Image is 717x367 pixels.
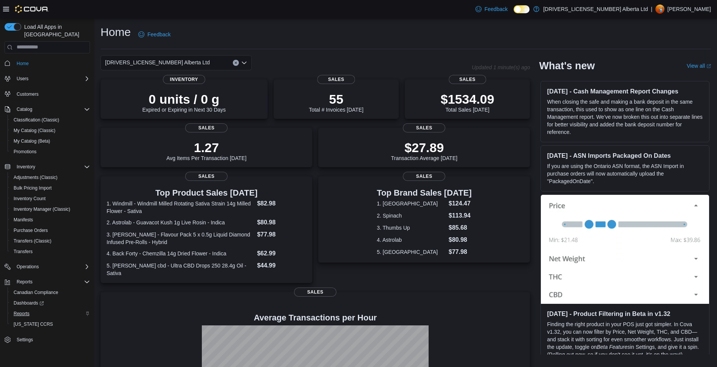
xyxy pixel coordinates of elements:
[11,183,55,193] a: Bulk Pricing Import
[17,264,39,270] span: Operations
[142,92,226,113] div: Expired or Expiring in Next 30 Days
[14,59,90,68] span: Home
[14,289,58,295] span: Canadian Compliance
[14,277,90,286] span: Reports
[11,236,90,246] span: Transfers (Classic)
[2,334,93,345] button: Settings
[547,162,703,185] p: If you are using the Ontario ASN format, the ASN Import in purchase orders will now automatically...
[706,64,711,68] svg: External link
[667,5,711,14] p: [PERSON_NAME]
[257,249,306,258] dd: $62.99
[377,248,446,256] dt: 5. [GEOGRAPHIC_DATA]
[449,211,472,220] dd: $113.94
[547,320,703,358] p: Finding the right product in your POS just got simpler. In Cova v1.32, you can now filter by Pric...
[8,136,93,146] button: My Catalog (Beta)
[391,140,458,155] p: $27.89
[14,117,59,123] span: Classification (Classic)
[11,320,90,329] span: Washington CCRS
[11,147,40,156] a: Promotions
[485,5,508,13] span: Feedback
[14,311,29,317] span: Reports
[449,223,472,232] dd: $85.68
[441,92,494,113] div: Total Sales [DATE]
[11,236,54,246] a: Transfers (Classic)
[17,91,39,97] span: Customers
[14,196,46,202] span: Inventory Count
[403,123,445,132] span: Sales
[8,225,93,236] button: Purchase Orders
[14,217,33,223] span: Manifests
[2,89,93,100] button: Customers
[11,226,90,235] span: Purchase Orders
[8,246,93,257] button: Transfers
[597,344,630,350] em: Beta Features
[391,140,458,161] div: Transaction Average [DATE]
[472,2,511,17] a: Feedback
[14,74,90,83] span: Users
[8,193,93,204] button: Inventory Count
[14,149,37,155] span: Promotions
[8,287,93,298] button: Canadian Compliance
[8,125,93,136] button: My Catalog (Classic)
[2,162,93,172] button: Inventory
[257,261,306,270] dd: $44.99
[163,75,205,84] span: Inventory
[107,250,254,257] dt: 4. Back Forty - Chemzilla 14g Dried Flower - Indica
[11,288,61,297] a: Canadian Compliance
[166,140,246,161] div: Avg Items Per Transaction [DATE]
[403,172,445,181] span: Sales
[11,247,90,256] span: Transfers
[2,261,93,272] button: Operations
[17,337,33,343] span: Settings
[14,128,56,134] span: My Catalog (Classic)
[11,194,90,203] span: Inventory Count
[11,247,36,256] a: Transfers
[17,76,28,82] span: Users
[547,152,703,159] h3: [DATE] - ASN Imports Packaged On Dates
[11,299,47,308] a: Dashboards
[14,335,36,344] a: Settings
[8,183,93,193] button: Bulk Pricing Import
[11,299,90,308] span: Dashboards
[14,90,42,99] a: Customers
[11,137,53,146] a: My Catalog (Beta)
[8,319,93,330] button: [US_STATE] CCRS
[14,262,42,271] button: Operations
[14,105,90,114] span: Catalog
[185,123,228,132] span: Sales
[11,115,62,124] a: Classification (Classic)
[14,74,31,83] button: Users
[8,115,93,125] button: Classification (Classic)
[8,298,93,308] a: Dashboards
[14,185,52,191] span: Bulk Pricing Import
[135,27,173,42] a: Feedback
[11,205,73,214] a: Inventory Manager (Classic)
[21,23,90,38] span: Load All Apps in [GEOGRAPHIC_DATA]
[687,63,711,69] a: View allExternal link
[11,147,90,156] span: Promotions
[14,227,48,233] span: Purchase Orders
[11,126,59,135] a: My Catalog (Classic)
[17,61,29,67] span: Home
[8,146,93,157] button: Promotions
[107,262,254,277] dt: 5. [PERSON_NAME] cbd - Ultra CBD Drops 250 28.4g Oil - Sativa
[107,231,254,246] dt: 3. [PERSON_NAME] - Flavour Pack 5 x 0.5g Liquid Diamond Infused Pre-Rolls - Hybrid
[449,199,472,208] dd: $124.47
[11,215,36,224] a: Manifests
[11,309,33,318] a: Reports
[377,224,446,232] dt: 3. Thumbs Up
[14,89,90,99] span: Customers
[441,92,494,107] p: $1534.09
[377,188,472,197] h3: Top Brand Sales [DATE]
[147,31,170,38] span: Feedback
[472,64,530,70] p: Updated 1 minute(s) ago
[14,105,35,114] button: Catalog
[11,320,56,329] a: [US_STATE] CCRS
[11,288,90,297] span: Canadian Compliance
[377,212,446,219] dt: 2. Spinach
[107,219,254,226] dt: 2. Astrolab - Guavacot Kush 1g Live Rosin - Indica
[11,126,90,135] span: My Catalog (Classic)
[8,215,93,225] button: Manifests
[2,104,93,115] button: Catalog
